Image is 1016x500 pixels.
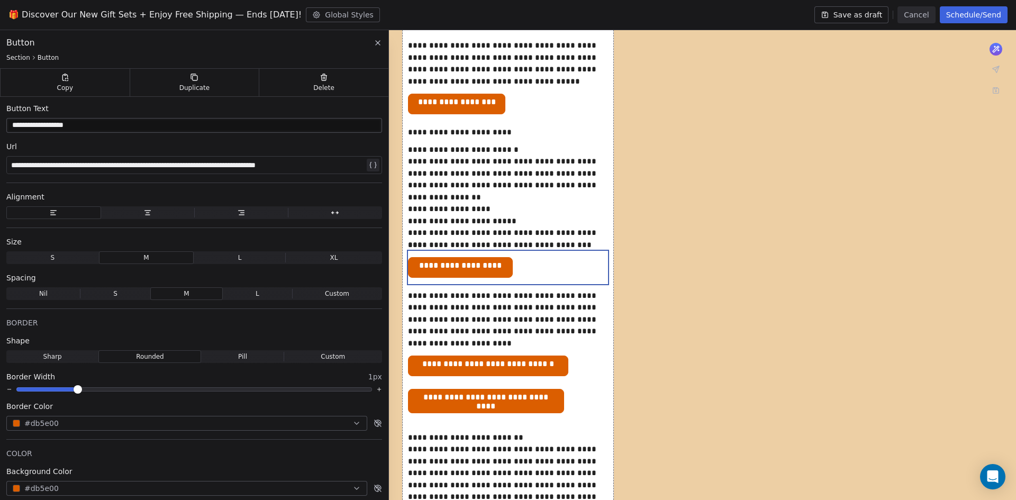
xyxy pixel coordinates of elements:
[8,8,302,21] span: 🎁 Discover Our New Gift Sets + Enjoy Free Shipping — Ends [DATE]!
[6,53,30,62] span: Section
[325,289,349,298] span: Custom
[6,141,17,152] span: Url
[6,103,49,114] span: Button Text
[6,448,382,459] div: COLOR
[6,37,35,49] span: Button
[6,466,72,477] span: Background Color
[256,289,259,298] span: L
[6,192,44,202] span: Alignment
[179,84,210,92] span: Duplicate
[940,6,1008,23] button: Schedule/Send
[51,253,55,262] span: S
[6,237,22,247] span: Size
[113,289,117,298] span: S
[238,352,247,361] span: Pill
[321,352,345,361] span: Custom
[6,416,367,431] button: #db5e00
[306,7,380,22] button: Global Styles
[238,253,242,262] span: L
[814,6,889,23] button: Save as draft
[6,272,36,283] span: Spacing
[24,418,59,429] span: #db5e00
[6,317,382,328] div: BORDER
[39,289,48,298] span: Nil
[43,352,62,361] span: Sharp
[6,371,55,382] span: Border Width
[6,335,30,346] span: Shape
[24,483,59,494] span: #db5e00
[368,371,382,382] span: 1px
[57,84,74,92] span: Copy
[897,6,935,23] button: Cancel
[330,253,338,262] span: XL
[6,401,53,412] span: Border Color
[38,53,59,62] span: Button
[6,481,367,496] button: #db5e00
[980,464,1005,489] div: Open Intercom Messenger
[313,84,334,92] span: Delete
